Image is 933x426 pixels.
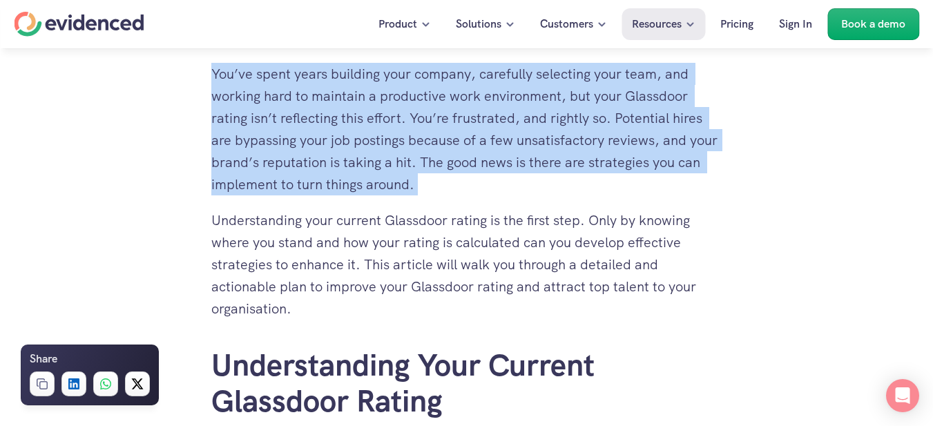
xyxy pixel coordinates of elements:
p: Pricing [720,15,753,33]
a: Understanding Your Current Glassdoor Rating [211,345,602,421]
h6: Share [30,350,57,368]
p: Solutions [456,15,501,33]
a: Pricing [710,8,764,40]
p: You’ve spent years building your company, carefully selecting your team, and working hard to main... [211,63,722,195]
p: Sign In [779,15,812,33]
p: Customers [540,15,593,33]
a: Sign In [769,8,823,40]
div: Open Intercom Messenger [886,379,919,412]
p: Book a demo [841,15,905,33]
a: Home [14,12,144,37]
p: Product [378,15,417,33]
a: Book a demo [827,8,919,40]
p: Resources [632,15,682,33]
p: Understanding your current Glassdoor rating is the first step. Only by knowing where you stand an... [211,209,722,320]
